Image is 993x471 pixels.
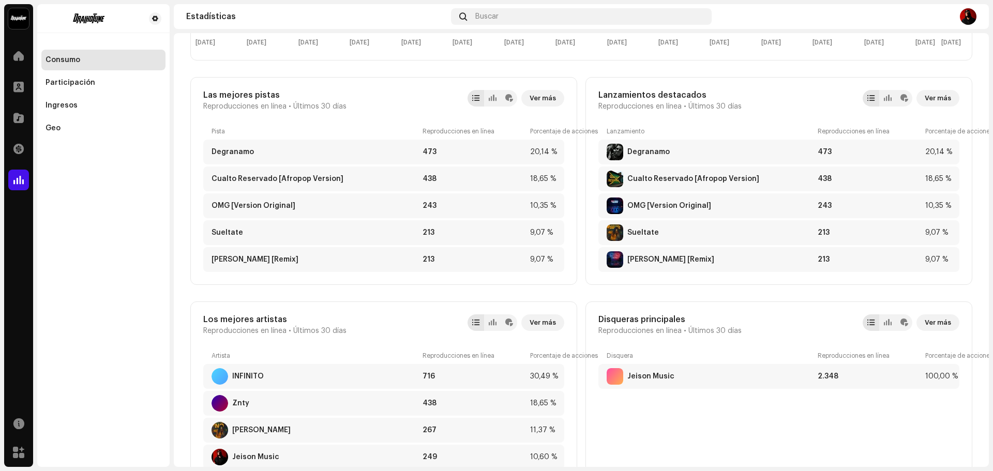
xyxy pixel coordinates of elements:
[46,56,80,64] div: Consumo
[941,39,961,46] text: [DATE]
[530,453,556,461] div: 10,60 %
[521,314,564,331] button: Ver más
[423,175,526,183] div: 438
[530,229,556,237] div: 9,07 %
[423,148,526,156] div: 473
[818,255,921,264] div: 213
[195,39,215,46] text: [DATE]
[627,372,674,381] div: Jeison Music
[925,202,951,210] div: 10,35 %
[915,39,935,46] text: [DATE]
[598,327,682,335] span: Reproducciones en línea
[684,102,686,111] span: •
[818,202,921,210] div: 243
[41,118,165,139] re-m-nav-item: Geo
[212,255,298,264] div: Tamo Asegurao [Remix]
[475,12,499,21] span: Buscar
[925,312,951,333] span: Ver más
[423,399,526,407] div: 438
[8,8,29,29] img: 10370c6a-d0e2-4592-b8a2-38f444b0ca44
[212,148,254,156] div: Degranamo
[925,255,951,264] div: 9,07 %
[710,39,729,46] text: [DATE]
[212,229,243,237] div: Sueltate
[401,39,421,46] text: [DATE]
[423,127,526,135] div: Reproducciones en línea
[232,372,264,381] div: INFINITO
[453,39,472,46] text: [DATE]
[521,90,564,107] button: Ver más
[818,352,921,360] div: Reproducciones en línea
[293,327,347,335] span: Últimos 30 días
[46,12,132,25] img: fa294d24-6112-42a8-9831-6e0cd3b5fa40
[627,255,714,264] div: Tamo Asegurao [Remix]
[186,12,447,21] div: Estadísticas
[607,352,814,360] div: Disquera
[818,229,921,237] div: 213
[232,426,291,434] div: Alex King
[818,127,921,135] div: Reproducciones en línea
[530,202,556,210] div: 10,35 %
[423,202,526,210] div: 243
[41,72,165,93] re-m-nav-item: Participación
[598,90,742,100] div: Lanzamientos destacados
[684,327,686,335] span: •
[530,312,556,333] span: Ver más
[916,90,959,107] button: Ver más
[916,314,959,331] button: Ver más
[960,8,976,25] img: e11bc47b-18b9-4244-8ee0-7a0edd3bc139
[232,453,279,461] div: Jeison Music
[555,39,575,46] text: [DATE]
[212,352,418,360] div: Artista
[607,127,814,135] div: Lanzamiento
[925,352,951,360] div: Porcentaje de acciones
[203,327,287,335] span: Reproducciones en línea
[530,148,556,156] div: 20,14 %
[530,175,556,183] div: 18,65 %
[925,88,951,109] span: Ver más
[203,90,347,100] div: Las mejores pistas
[607,197,623,214] img: C1D20A07-52DA-404C-B352-9EADD4287676
[658,39,678,46] text: [DATE]
[293,102,347,111] span: Últimos 30 días
[298,39,318,46] text: [DATE]
[41,50,165,70] re-m-nav-item: Consumo
[761,39,781,46] text: [DATE]
[925,372,951,381] div: 100,00 %
[925,175,951,183] div: 18,65 %
[423,426,526,434] div: 267
[607,39,627,46] text: [DATE]
[627,229,659,237] div: Sueltate
[46,79,95,87] div: Participación
[350,39,369,46] text: [DATE]
[925,127,951,135] div: Porcentaje de acciones
[504,39,524,46] text: [DATE]
[212,202,295,210] div: OMG [Version Original]
[41,95,165,116] re-m-nav-item: Ingresos
[289,102,291,111] span: •
[530,255,556,264] div: 9,07 %
[688,102,742,111] span: Últimos 30 días
[46,101,78,110] div: Ingresos
[530,426,556,434] div: 11,37 %
[607,144,623,160] img: 1F36E314-A8CC-4BFE-8FBA-1968919DA077
[818,148,921,156] div: 473
[607,224,623,241] img: 084390B0-9E0E-4A31-A848-08F1D37217E1
[864,39,884,46] text: [DATE]
[627,148,670,156] div: Degranamo
[423,453,526,461] div: 249
[212,449,228,465] img: 0F674EB3-D513-448C-9B48-93C25C498270
[423,255,526,264] div: 213
[212,127,418,135] div: Pista
[813,39,832,46] text: [DATE]
[598,314,742,325] div: Disqueras principales
[607,251,623,268] img: 57E153F4-FA1F-44AB-92E8-79635250847E
[212,175,343,183] div: Cualto Reservado [Afropop Version]
[212,422,228,438] img: 31650344-BCD1-46D5-8243-865C27C87F8C
[423,372,526,381] div: 716
[688,327,742,335] span: Últimos 30 días
[289,327,291,335] span: •
[598,102,682,111] span: Reproducciones en línea
[818,175,921,183] div: 438
[203,102,287,111] span: Reproducciones en línea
